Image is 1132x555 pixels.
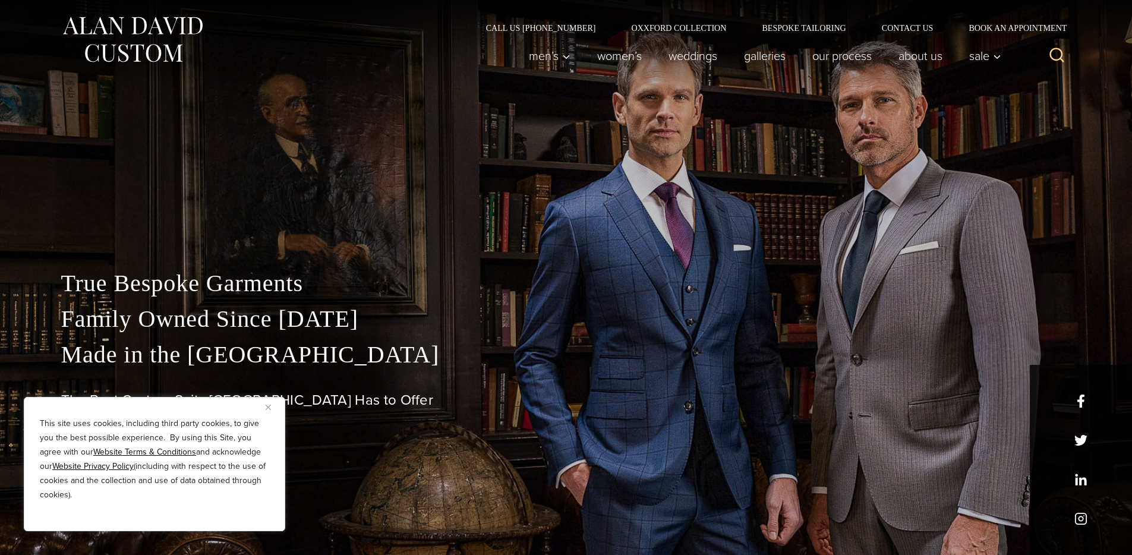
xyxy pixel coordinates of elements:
a: Galleries [730,44,799,68]
span: Men’s [529,50,570,62]
h1: The Best Custom Suits [GEOGRAPHIC_DATA] Has to Offer [61,392,1071,409]
a: Women’s [584,44,655,68]
a: Contact Us [864,24,951,32]
a: Our Process [799,44,885,68]
a: Call Us [PHONE_NUMBER] [468,24,614,32]
img: Alan David Custom [61,13,204,66]
a: Book an Appointment [951,24,1071,32]
nav: Secondary Navigation [468,24,1071,32]
img: Close [266,405,271,410]
button: View Search Form [1043,42,1071,70]
span: Sale [969,50,1001,62]
nav: Primary Navigation [515,44,1007,68]
a: Oxxford Collection [613,24,744,32]
a: Bespoke Tailoring [744,24,863,32]
button: Close [266,400,280,414]
p: True Bespoke Garments Family Owned Since [DATE] Made in the [GEOGRAPHIC_DATA] [61,266,1071,373]
a: Website Terms & Conditions [93,446,196,458]
a: Website Privacy Policy [52,460,134,472]
a: weddings [655,44,730,68]
a: About Us [885,44,956,68]
p: This site uses cookies, including third party cookies, to give you the best possible experience. ... [40,417,269,502]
